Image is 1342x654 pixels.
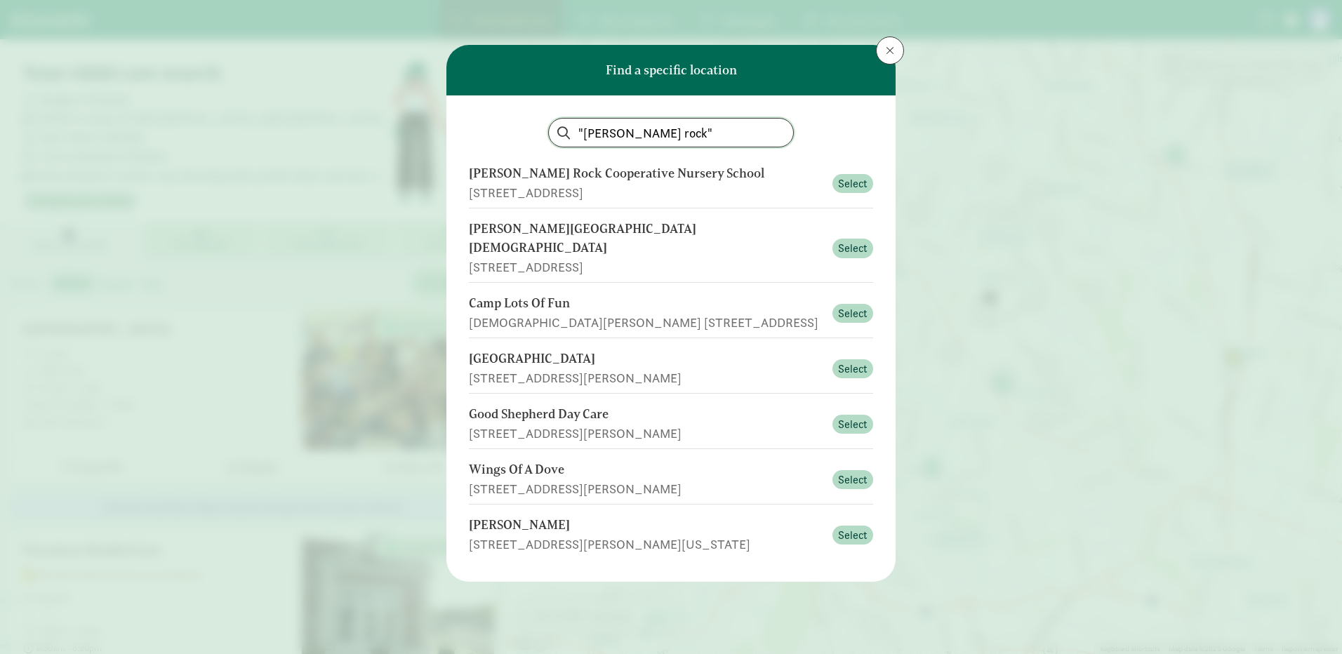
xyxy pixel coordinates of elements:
[469,183,824,202] div: [STREET_ADDRESS]
[838,305,868,322] span: Select
[469,399,873,449] button: Good Shepherd Day Care [STREET_ADDRESS][PERSON_NAME] Select
[832,470,873,490] button: Select
[469,535,824,554] div: [STREET_ADDRESS][PERSON_NAME][US_STATE]
[832,415,873,434] button: Select
[838,240,868,257] span: Select
[832,526,873,545] button: Select
[469,368,824,387] div: [STREET_ADDRESS][PERSON_NAME]
[469,460,824,479] div: Wings Of A Dove
[469,510,873,559] button: [PERSON_NAME] [STREET_ADDRESS][PERSON_NAME][US_STATE] Select
[469,288,873,338] button: Camp Lots Of Fun [DEMOGRAPHIC_DATA][PERSON_NAME] [STREET_ADDRESS] Select
[469,516,824,535] div: [PERSON_NAME]
[606,63,737,77] h6: Find a specific location
[838,527,868,544] span: Select
[549,119,793,147] input: Find by name or address
[469,455,873,505] button: Wings Of A Dove [STREET_ADDRESS][PERSON_NAME] Select
[469,479,824,498] div: [STREET_ADDRESS][PERSON_NAME]
[838,361,868,378] span: Select
[469,424,824,443] div: [STREET_ADDRESS][PERSON_NAME]
[469,294,824,313] div: Camp Lots Of Fun
[469,349,824,368] div: [GEOGRAPHIC_DATA]
[838,175,868,192] span: Select
[469,159,873,208] button: [PERSON_NAME] Rock Cooperative Nursery School [STREET_ADDRESS] Select
[832,304,873,323] button: Select
[469,405,824,424] div: Good Shepherd Day Care
[838,416,868,433] span: Select
[832,359,873,379] button: Select
[469,214,873,283] button: [PERSON_NAME][GEOGRAPHIC_DATA][DEMOGRAPHIC_DATA] [STREET_ADDRESS] Select
[832,174,873,194] button: Select
[469,164,824,183] div: [PERSON_NAME] Rock Cooperative Nursery School
[838,472,868,488] span: Select
[469,313,824,332] div: [DEMOGRAPHIC_DATA][PERSON_NAME] [STREET_ADDRESS]
[469,258,824,276] div: [STREET_ADDRESS]
[469,220,824,258] div: [PERSON_NAME][GEOGRAPHIC_DATA][DEMOGRAPHIC_DATA]
[832,239,873,258] button: Select
[469,344,873,394] button: [GEOGRAPHIC_DATA] [STREET_ADDRESS][PERSON_NAME] Select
